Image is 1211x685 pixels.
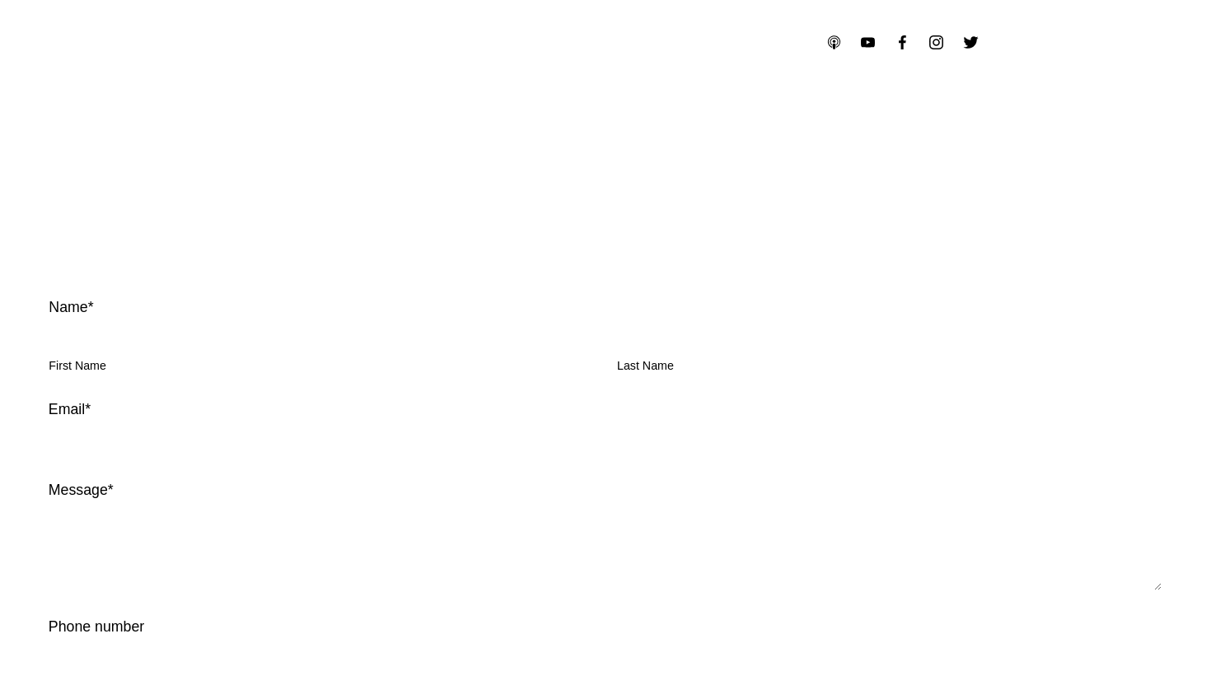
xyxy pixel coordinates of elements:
[49,397,1162,423] label: Email
[928,34,945,51] a: Instagram
[49,326,594,352] input: First Name
[894,34,911,51] a: Facebook
[859,34,877,51] a: YouTube
[49,478,1162,504] label: Message
[962,34,980,51] a: Twitter
[617,356,1162,377] span: Last Name
[49,295,93,321] legend: Name
[49,614,1162,641] label: Phone number
[617,326,1162,352] input: Last Name
[49,356,594,377] span: First Name
[825,34,843,51] a: Apple Podcasts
